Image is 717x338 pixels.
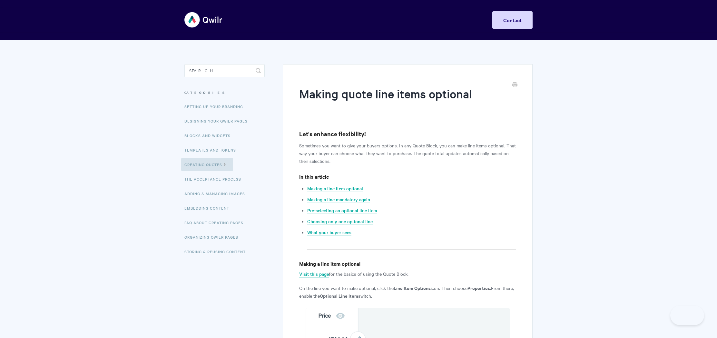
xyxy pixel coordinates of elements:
[670,306,704,325] iframe: Toggle Customer Support
[299,270,516,278] p: for the basics of using the Quote Block.
[320,292,358,299] strong: Optional Line Item
[512,82,517,89] a: Print this Article
[307,207,377,214] a: Pre-selecting an optional line item
[492,11,533,29] a: Contact
[184,231,243,244] a: Organizing Qwilr Pages
[299,142,516,165] p: Sometimes you want to give your buyers options. In any Quote Block, you can make line items optio...
[184,202,234,214] a: Embedding Content
[184,245,250,258] a: Storing & Reusing Content
[184,114,252,127] a: Designing Your Qwilr Pages
[307,229,351,236] a: What your buyer sees
[307,218,373,225] a: Choosing only one optional line
[467,284,491,291] strong: Properties.
[184,129,235,142] a: Blocks and Widgets
[307,185,363,192] a: Making a line item optional
[394,284,431,291] strong: Line Item Options
[299,85,506,113] h1: Making quote line items optional
[184,8,223,32] img: Qwilr Help Center
[299,173,516,181] h4: In this article
[184,187,250,200] a: Adding & Managing Images
[299,284,516,300] p: On the line you want to make optional, click the icon. Then choose From there, enable the switch.
[184,64,265,77] input: Search
[184,173,246,185] a: The Acceptance Process
[184,144,241,156] a: Templates and Tokens
[184,87,265,98] h3: Categories
[299,260,516,268] h4: Making a line item optional
[299,129,516,138] h3: Let's enhance flexibility!
[307,196,370,203] a: Making a line mandatory again
[184,100,248,113] a: Setting up your Branding
[184,216,248,229] a: FAQ About Creating Pages
[181,158,233,171] a: Creating Quotes
[299,271,329,278] a: Visit this page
